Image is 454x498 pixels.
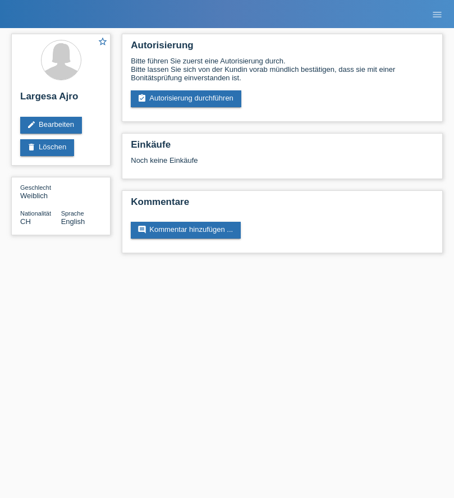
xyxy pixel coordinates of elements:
[27,143,36,152] i: delete
[20,183,61,200] div: Weiblich
[20,184,51,191] span: Geschlecht
[20,117,82,134] a: editBearbeiten
[131,57,434,82] div: Bitte führen Sie zuerst eine Autorisierung durch. Bitte lassen Sie sich von der Kundin vorab münd...
[137,94,146,103] i: assignment_turned_in
[131,156,434,173] div: Noch keine Einkäufe
[20,210,51,217] span: Nationalität
[61,210,84,217] span: Sprache
[131,197,434,213] h2: Kommentare
[131,90,241,107] a: assignment_turned_inAutorisierung durchführen
[20,91,102,108] h2: Largesa Ajro
[432,9,443,20] i: menu
[131,222,241,239] a: commentKommentar hinzufügen ...
[131,40,434,57] h2: Autorisierung
[137,225,146,234] i: comment
[98,36,108,47] i: star_border
[98,36,108,48] a: star_border
[20,139,74,156] a: deleteLöschen
[61,217,85,226] span: English
[131,139,434,156] h2: Einkäufe
[27,120,36,129] i: edit
[426,11,448,17] a: menu
[20,217,31,226] span: Schweiz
